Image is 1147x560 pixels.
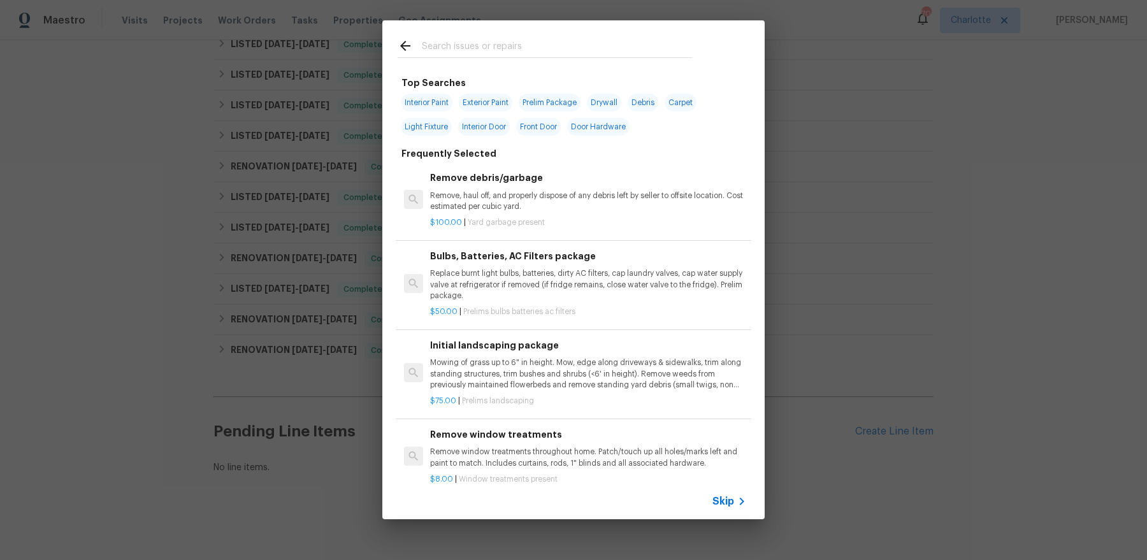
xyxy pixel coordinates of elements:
p: Remove, haul off, and properly dispose of any debris left by seller to offsite location. Cost est... [430,190,746,212]
span: Skip [712,495,734,508]
span: Debris [628,94,658,111]
span: Drywall [587,94,621,111]
h6: Frequently Selected [401,147,496,161]
span: $100.00 [430,219,462,226]
p: | [430,396,746,406]
span: Carpet [665,94,696,111]
span: Door Hardware [567,118,630,136]
p: | [430,306,746,317]
span: $8.00 [430,475,453,483]
span: $50.00 [430,308,458,315]
h6: Top Searches [401,76,466,90]
span: Front Door [516,118,561,136]
h6: Initial landscaping package [430,338,746,352]
span: Light Fixture [401,118,452,136]
span: Interior Paint [401,94,452,111]
span: Prelims landscaping [462,397,534,405]
h6: Bulbs, Batteries, AC Filters package [430,249,746,263]
span: Prelims bulbs batteries ac filters [463,308,575,315]
span: Interior Door [458,118,510,136]
input: Search issues or repairs [422,38,692,57]
h6: Remove debris/garbage [430,171,746,185]
p: | [430,474,746,485]
p: Replace burnt light bulbs, batteries, dirty AC filters, cap laundry valves, cap water supply valv... [430,268,746,301]
p: Remove window treatments throughout home. Patch/touch up all holes/marks left and paint to match.... [430,447,746,468]
p: | [430,217,746,228]
p: Mowing of grass up to 6" in height. Mow, edge along driveways & sidewalks, trim along standing st... [430,357,746,390]
span: Prelim Package [519,94,581,111]
span: Window treatments present [459,475,558,483]
span: $75.00 [430,397,456,405]
span: Exterior Paint [459,94,512,111]
h6: Remove window treatments [430,427,746,442]
span: Yard garbage present [468,219,545,226]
